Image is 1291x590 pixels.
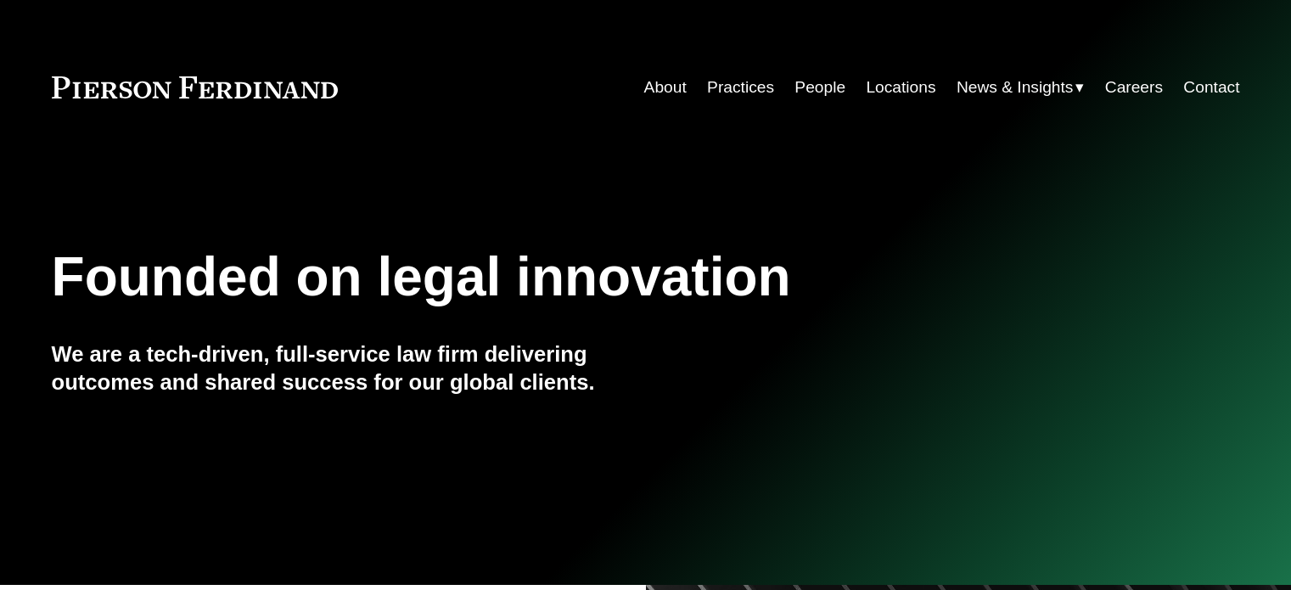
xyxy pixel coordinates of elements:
[52,246,1042,308] h1: Founded on legal innovation
[1105,71,1163,104] a: Careers
[707,71,774,104] a: Practices
[957,71,1085,104] a: folder dropdown
[866,71,935,104] a: Locations
[794,71,845,104] a: People
[1183,71,1239,104] a: Contact
[52,340,646,396] h4: We are a tech-driven, full-service law firm delivering outcomes and shared success for our global...
[957,73,1074,103] span: News & Insights
[644,71,687,104] a: About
